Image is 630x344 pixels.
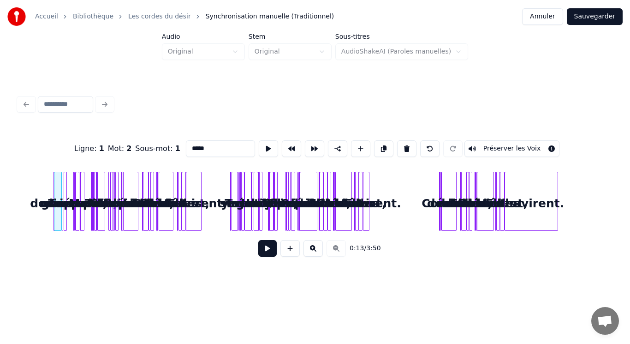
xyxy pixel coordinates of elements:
div: Mot : [108,143,132,154]
a: Accueil [35,12,58,21]
a: Les cordes du désir [128,12,191,21]
img: youka [7,7,26,26]
a: Bibliothèque [73,12,113,21]
div: Ligne : [74,143,104,154]
label: Stem [249,33,332,40]
span: 1 [99,144,104,153]
span: 2 [126,144,131,153]
div: Sous-mot : [135,143,180,154]
span: 1 [175,144,180,153]
div: Ouvrir le chat [591,307,619,335]
span: Synchronisation manuelle (Traditionnel) [206,12,334,21]
nav: breadcrumb [35,12,334,21]
button: Sauvegarder [567,8,623,25]
div: / [350,244,372,253]
span: 3:50 [366,244,380,253]
label: Sous-titres [335,33,468,40]
label: Audio [162,33,245,40]
button: Toggle [464,140,560,157]
span: 0:13 [350,244,364,253]
button: Annuler [522,8,563,25]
